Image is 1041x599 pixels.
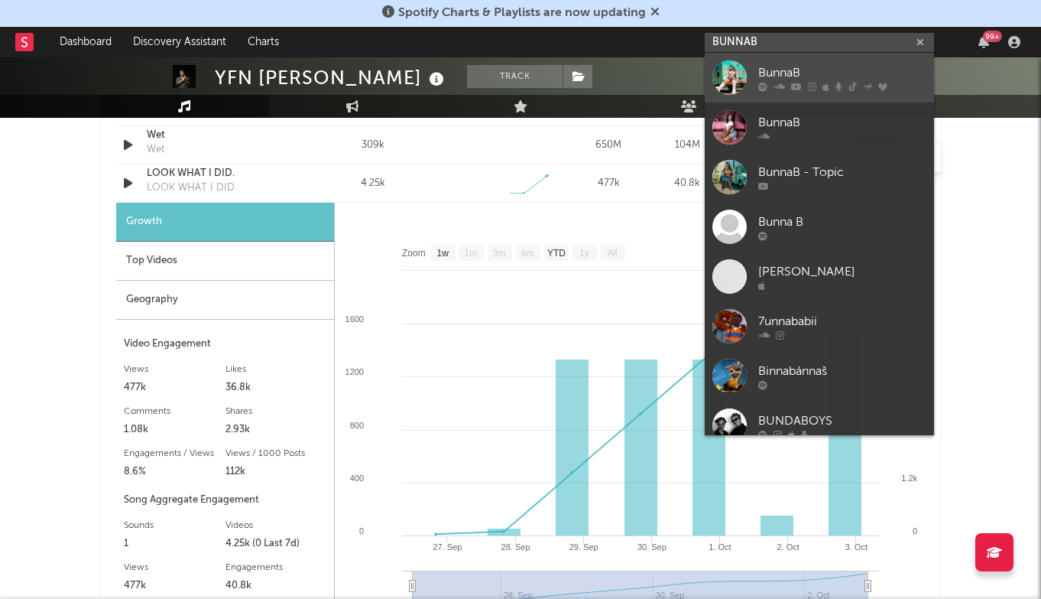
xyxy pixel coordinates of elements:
[573,138,644,153] div: 650M
[237,27,290,57] a: Charts
[225,360,327,379] div: Likes
[124,335,326,353] div: Video Engagement
[705,103,934,152] a: BunnaB
[147,128,306,143] a: Wet
[225,516,327,535] div: Videos
[124,402,225,421] div: Comments
[607,248,617,259] text: All
[758,63,926,82] div: BunnaB
[124,463,225,481] div: 8.6%
[758,163,926,181] div: BunnaB - Topic
[124,577,225,595] div: 477k
[758,213,926,231] div: Bunna B
[147,181,237,196] div: LOOK WHAT I DID.
[705,351,934,401] a: Binnabánnaš
[124,535,225,553] div: 1
[122,27,237,57] a: Discovery Assistant
[337,138,408,153] div: 309k
[350,474,364,483] text: 400
[225,535,327,553] div: 4.25k (0 Last 7d)
[705,202,934,252] a: Bunna B
[225,402,327,421] div: Shares
[467,65,563,88] button: Track
[758,312,926,330] div: 7unnababii
[758,362,926,380] div: Binnabánnaš
[652,138,723,153] div: 104M
[705,252,934,301] a: [PERSON_NAME]
[49,27,122,57] a: Dashboard
[579,248,589,259] text: 1y
[547,248,566,259] text: YTD
[116,203,334,242] div: Growth
[147,166,306,181] a: LOOK WHAT I DID.
[225,379,327,397] div: 36.8k
[124,379,225,397] div: 477k
[705,53,934,103] a: BunnaB
[225,421,327,439] div: 2.93k
[573,176,644,191] div: 477k
[705,401,934,451] a: BUNDABOYS
[637,542,666,552] text: 30. Sep
[124,516,225,535] div: Sounds
[501,542,530,552] text: 28. Sep
[345,314,364,324] text: 1600
[402,248,426,259] text: Zoom
[359,526,364,536] text: 0
[493,248,506,259] text: 3m
[845,542,867,552] text: 3. Oct
[225,577,327,595] div: 40.8k
[225,463,327,481] div: 112k
[758,412,926,430] div: BUNDABOYS
[705,301,934,351] a: 7unnababii
[350,421,364,430] text: 800
[124,444,225,463] div: Engagements / Views
[705,33,934,52] input: Search for artists
[709,542,731,552] text: 1. Oct
[124,421,225,439] div: 1.08k
[465,248,478,259] text: 1m
[124,360,225,379] div: Views
[345,367,364,376] text: 1200
[433,542,462,552] text: 27. Sep
[978,36,989,48] button: 99+
[758,113,926,132] div: BunnaB
[337,176,408,191] div: 4.25k
[650,7,660,19] span: Dismiss
[913,526,917,536] text: 0
[116,242,334,281] div: Top Videos
[225,558,327,577] div: Engagements
[124,491,326,509] div: Song Aggregate Engagement
[569,542,598,552] text: 29. Sep
[124,558,225,577] div: Views
[398,7,646,19] span: Spotify Charts & Playlists are now updating
[437,248,449,259] text: 1w
[705,152,934,202] a: BunnaB - Topic
[116,281,334,320] div: Geography
[777,542,799,552] text: 2. Oct
[758,262,926,281] div: [PERSON_NAME]
[225,444,327,463] div: Views / 1000 Posts
[521,248,534,259] text: 6m
[215,65,448,90] div: YFN [PERSON_NAME]
[652,176,723,191] div: 40.8k
[983,31,1002,42] div: 99 +
[901,474,917,483] text: 1.2k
